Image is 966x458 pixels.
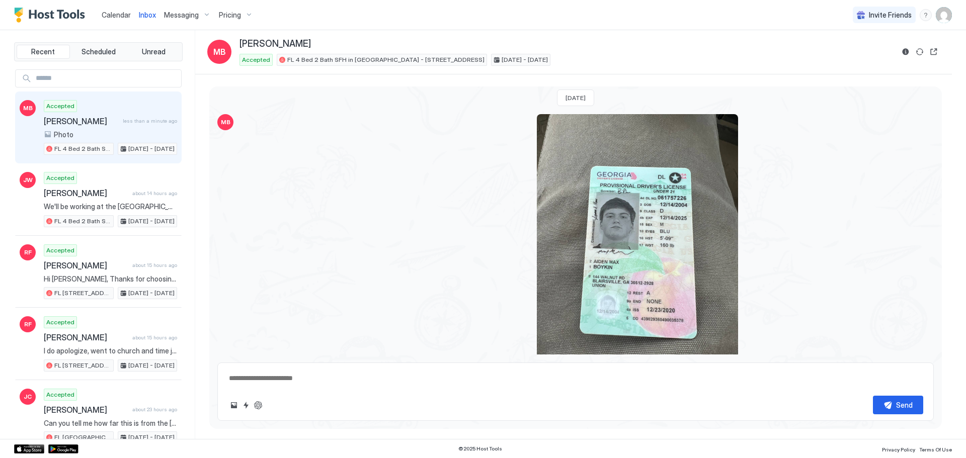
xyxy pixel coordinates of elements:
[82,47,116,56] span: Scheduled
[54,144,111,153] span: FL 4 Bed 2 Bath SFH in [GEOGRAPHIC_DATA] - [STREET_ADDRESS]
[24,248,32,257] span: RF
[44,202,177,211] span: We'll be working at the [GEOGRAPHIC_DATA] campus and your place looks perfect
[566,94,586,102] span: [DATE]
[164,11,199,20] span: Messaging
[23,175,33,185] span: JW
[132,190,177,197] span: about 14 hours ago
[128,361,175,370] span: [DATE] - [DATE]
[537,114,738,382] div: View image
[142,47,166,56] span: Unread
[139,11,156,19] span: Inbox
[44,260,128,270] span: [PERSON_NAME]
[920,9,932,21] div: menu
[46,246,74,255] span: Accepted
[221,118,230,127] span: MB
[219,11,241,20] span: Pricing
[44,332,128,342] span: [PERSON_NAME]
[48,444,78,453] a: Google Play Store
[900,46,912,58] button: Reservation information
[54,217,111,226] span: FL 4 Bed 2 Bath SFH in [GEOGRAPHIC_DATA] - [STREET_ADDRESS]
[252,399,264,411] button: ChatGPT Auto Reply
[46,390,74,399] span: Accepted
[46,318,74,327] span: Accepted
[24,392,32,401] span: JC
[458,445,502,452] span: © 2025 Host Tools
[14,8,90,23] a: Host Tools Logo
[128,144,175,153] span: [DATE] - [DATE]
[54,433,111,442] span: FL [GEOGRAPHIC_DATA] way 8C
[228,399,240,411] button: Upload image
[914,46,926,58] button: Sync reservation
[873,396,923,414] button: Send
[139,10,156,20] a: Inbox
[44,274,177,284] span: Hi [PERSON_NAME], Thanks for choosing to stay at our house. We are looking forward to host you du...
[44,419,177,428] span: Can you tell me how far this is from the [GEOGRAPHIC_DATA] campus? Thanks.
[869,11,912,20] span: Invite Friends
[128,289,175,298] span: [DATE] - [DATE]
[17,45,70,59] button: Recent
[242,55,270,64] span: Accepted
[882,446,915,452] span: Privacy Policy
[132,262,177,268] span: about 15 hours ago
[882,443,915,454] a: Privacy Policy
[14,42,183,61] div: tab-group
[46,173,74,182] span: Accepted
[46,102,74,111] span: Accepted
[287,55,485,64] span: FL 4 Bed 2 Bath SFH in [GEOGRAPHIC_DATA] - [STREET_ADDRESS]
[102,10,131,20] a: Calendar
[44,116,119,126] span: [PERSON_NAME]
[936,7,952,23] div: User profile
[132,406,177,413] span: about 23 hours ago
[102,11,131,19] span: Calendar
[132,334,177,341] span: about 15 hours ago
[31,47,55,56] span: Recent
[896,400,913,410] div: Send
[54,361,111,370] span: FL [STREET_ADDRESS]
[23,104,33,113] span: MB
[502,55,548,64] span: [DATE] - [DATE]
[32,70,181,87] input: Input Field
[928,46,940,58] button: Open reservation
[919,443,952,454] a: Terms Of Use
[44,188,128,198] span: [PERSON_NAME]
[54,130,73,139] span: Photo
[44,405,128,415] span: [PERSON_NAME]
[72,45,125,59] button: Scheduled
[128,433,175,442] span: [DATE] - [DATE]
[919,446,952,452] span: Terms Of Use
[14,444,44,453] a: App Store
[54,289,111,298] span: FL [STREET_ADDRESS]
[127,45,180,59] button: Unread
[240,399,252,411] button: Quick reply
[128,217,175,226] span: [DATE] - [DATE]
[44,346,177,355] span: I do apologize, went to church and time just got away from me. I am sending a new request now
[24,320,32,329] span: RF
[213,46,226,58] span: MB
[239,38,311,50] span: [PERSON_NAME]
[123,118,177,124] span: less than a minute ago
